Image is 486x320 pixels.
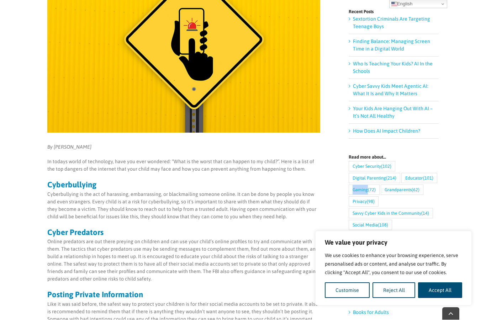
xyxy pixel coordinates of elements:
img: en [391,1,397,7]
span: (108) [378,220,388,230]
a: Sextortion Criminals Are Targeting Teenage Boys [353,16,430,30]
a: Cyber Savvy Kids Meet Agentic AI: What It Is and Why It Matters [353,84,428,97]
span: (101) [423,174,433,183]
p: We value your privacy [325,239,462,247]
a: Savvy Cyber Kids in the Community (14 items) [349,208,433,219]
a: How Does AI Impact Children? [353,128,420,134]
button: Accept All [418,283,462,298]
span: (214) [386,174,396,183]
p: Online predators are out there preying on children and can use your child’s online profiles to tr... [47,238,320,283]
h4: Read more about… [349,155,439,160]
a: Your Kids Are Hanging Out With AI – It’s Not All Healthy [353,106,433,119]
em: By [PERSON_NAME] [47,144,91,150]
span: (102) [381,162,391,171]
a: Finding Balance: Managing Screen Time in a Digital World [353,39,430,52]
a: Gaming (72 items) [349,185,380,195]
p: We use cookies to enhance your browsing experience, serve personalised ads or content, and analys... [325,251,462,277]
span: (14) [421,209,429,218]
span: (98) [367,197,375,207]
a: Books for Adults [353,310,389,315]
span: (72) [368,185,376,195]
a: Digital Parenting (214 items) [349,173,400,183]
a: Cyber Security (102 items) [349,161,395,172]
a: Privacy (98 items) [349,197,379,207]
strong: Cyberbullying [47,180,96,190]
strong: Posting Private Information [47,290,143,299]
a: Educator (101 items) [401,173,437,183]
a: Grandparents (62 items) [381,185,423,195]
p: In todays world of technology, have you ever wondered: “What is the worst that can happen to my c... [47,158,320,173]
span: (62) [412,185,419,195]
a: Who Is Teaching Your Kids? AI In the Schools [353,61,433,74]
h4: Recent Posts [349,10,439,14]
strong: Cyber Predators [47,228,104,237]
p: Cyberbullying is the act of harassing, embarrassing, or blackmailing someone online. It can be do... [47,191,320,221]
a: Social Media (108 items) [349,220,392,230]
button: Customise [325,283,370,298]
button: Reject All [373,283,416,298]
